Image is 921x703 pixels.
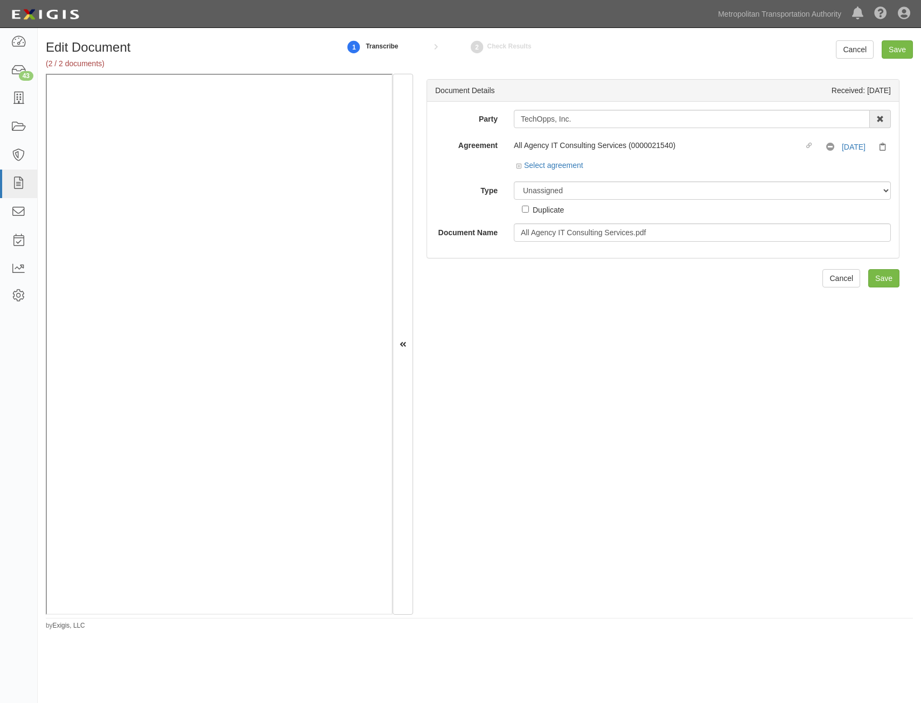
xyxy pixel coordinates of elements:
h1: Edit Document [46,40,324,54]
a: Cancel [836,40,874,59]
input: Save [868,269,899,287]
a: Select agreement [517,161,583,170]
div: All Agency IT Consulting Services (0000021540) [514,140,804,151]
div: 43 [19,71,33,81]
input: Duplicate [522,206,529,213]
label: Party [427,110,506,124]
small: Transcribe [366,43,398,50]
input: Save [882,40,913,59]
i: No Coverage [826,143,840,151]
div: Received: [DATE] [832,85,891,96]
i: Linked agreement [806,143,816,149]
label: Document Name [427,223,506,238]
a: Check Results [469,35,485,58]
a: 1 [346,35,362,58]
div: Document Details [435,85,495,96]
a: [DATE] [842,143,866,151]
strong: 2 [469,41,485,54]
small: Check Results [487,43,532,50]
a: Exigis, LLC [53,622,85,629]
label: Type [427,181,506,196]
a: Metropolitan Transportation Authority [713,3,847,25]
a: Cancel [822,269,860,287]
i: Help Center - Complianz [874,8,887,20]
label: Agreement [427,136,506,151]
h5: (2 / 2 documents) [46,60,324,68]
small: by [46,621,85,630]
img: logo-5460c22ac91f19d4615b14bd174203de0afe785f0fc80cf4dbbc73dc1793850b.png [8,5,82,24]
strong: 1 [346,41,362,54]
div: Duplicate [533,203,564,215]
